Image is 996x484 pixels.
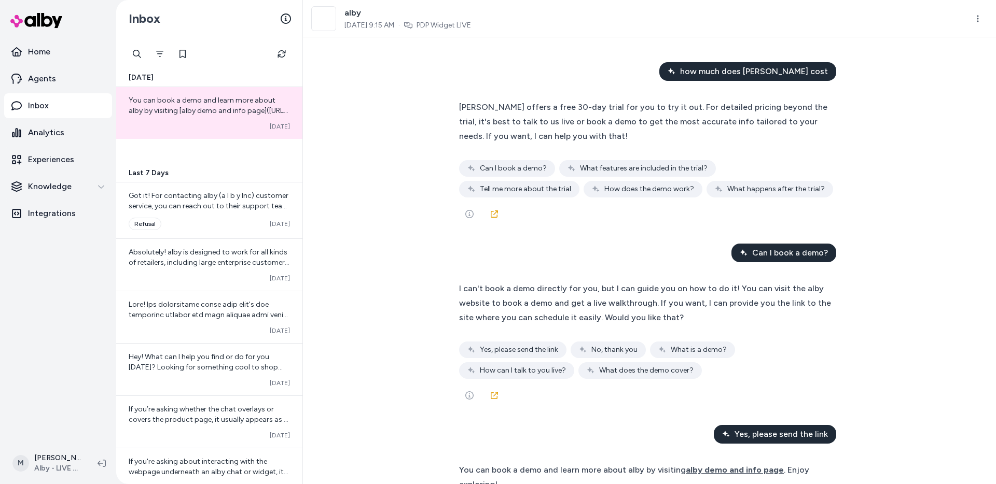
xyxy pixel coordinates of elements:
[480,184,571,194] span: Tell me more about the trial
[599,365,694,376] span: What does the demo cover?
[680,65,828,78] span: how much does [PERSON_NAME] cost
[4,201,112,226] a: Integrations
[129,73,154,83] span: [DATE]
[459,385,480,406] button: See more
[344,20,394,31] span: [DATE] 9:15 AM
[129,168,169,178] span: Last 7 Days
[735,428,828,440] span: Yes, please send the link
[28,99,49,112] p: Inbox
[10,13,62,28] img: alby Logo
[4,147,112,172] a: Experiences
[604,184,694,194] span: How does the demo work?
[116,87,302,139] a: You can book a demo and learn more about alby by visiting [alby demo and info page]([URL][DOMAIN_...
[28,153,74,166] p: Experiences
[270,326,290,335] span: [DATE]
[12,455,29,472] span: M
[4,174,112,199] button: Knowledge
[28,126,64,139] p: Analytics
[28,73,56,85] p: Agents
[417,20,471,31] a: PDP Widget LIVE
[4,120,112,145] a: Analytics
[580,163,708,174] span: What features are included in the trial?
[270,122,290,131] span: [DATE]
[129,11,160,26] h2: Inbox
[727,184,825,194] span: What happens after the trial?
[28,207,76,220] p: Integrations
[591,345,638,355] span: No, thank you
[129,218,161,230] div: refusal
[34,453,81,463] p: [PERSON_NAME]
[398,20,400,31] span: ·
[459,102,827,141] span: [PERSON_NAME] offers a free 30-day trial for you to try it out. For detailed pricing beyond the t...
[270,431,290,439] span: [DATE]
[4,66,112,91] a: Agents
[480,345,558,355] span: Yes, please send the link
[270,379,290,387] span: [DATE]
[116,182,302,238] a: Got it! For contacting alby (a l b y Inc) customer service, you can reach out to their support te...
[129,248,289,381] span: Absolutely! alby is designed to work for all kinds of retailers, including large enterprise custo...
[459,283,831,322] span: I can't book a demo directly for you, but I can guide you on how to do it! You can visit the alby...
[271,44,292,64] button: Refresh
[116,238,302,291] a: Absolutely! alby is designed to work for all kinds of retailers, including large enterprise custo...
[480,365,566,376] span: How can I talk to you live?
[312,7,336,31] img: alby.com
[28,180,72,193] p: Knowledge
[34,463,81,474] span: Alby - LIVE on [DOMAIN_NAME]
[149,44,170,64] button: Filter
[6,447,89,480] button: M[PERSON_NAME]Alby - LIVE on [DOMAIN_NAME]
[129,191,289,273] span: Got it! For contacting alby (a l b y Inc) customer service, you can reach out to their support te...
[270,274,290,282] span: [DATE]
[116,395,302,448] a: If you’re asking whether the chat overlays or covers the product page, it usually appears as a sm...
[480,163,547,174] span: Can I book a demo?
[129,96,288,125] span: You can book a demo and learn more about alby by visiting [alby demo and info page]([URL][DOMAIN_...
[129,352,283,382] span: Hey! What can I help you find or do for you [DATE]? Looking for something cool to shop for?
[344,7,471,19] span: alby
[270,220,290,228] span: [DATE]
[28,46,50,58] p: Home
[116,343,302,395] a: Hey! What can I help you find or do for you [DATE]? Looking for something cool to shop for?[DATE]
[752,247,828,259] span: Can I book a demo?
[4,93,112,118] a: Inbox
[459,204,480,224] button: See more
[4,39,112,64] a: Home
[686,465,784,475] span: alby demo and info page
[671,345,727,355] span: What is a demo?
[116,291,302,343] a: Lore! Ips dolorsitame conse adip elit's doe temporinc utlabor etd magn aliquae admi veni 50 quisn...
